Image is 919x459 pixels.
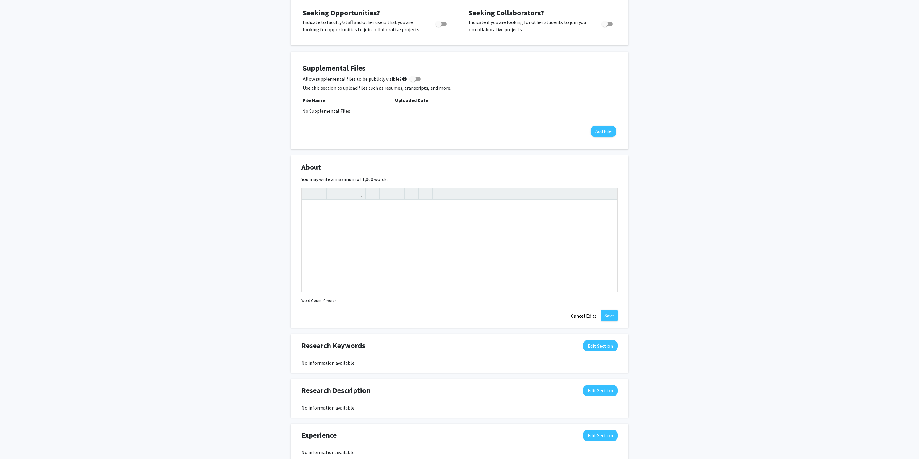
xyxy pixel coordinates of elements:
button: Add File [591,126,616,137]
button: Cancel Edits [567,310,601,322]
span: Research Keywords [301,340,366,351]
div: No Supplemental Files [302,107,617,115]
h4: Supplemental Files [303,64,616,73]
mat-icon: help [402,75,407,83]
p: Indicate if you are looking for other students to join you on collaborative projects. [469,18,590,33]
span: Allow supplemental files to be publicly visible? [303,75,407,83]
div: Toggle [599,18,616,28]
button: Strong (Ctrl + B) [303,188,314,199]
button: Superscript [328,188,339,199]
button: Edit Experience [583,430,618,441]
button: Edit Research Keywords [583,340,618,351]
div: Note to users with screen readers: Please deactivate our accessibility plugin for this page as it... [302,200,617,292]
button: Edit Research Description [583,385,618,396]
span: Research Description [301,385,370,396]
button: Unordered list [381,188,392,199]
span: Seeking Collaborators? [469,8,544,18]
label: You may write a maximum of 1,000 words: [301,175,388,183]
button: Remove format [406,188,417,199]
div: No information available [301,359,618,367]
iframe: Chat [5,431,26,454]
b: File Name [303,97,325,103]
b: Uploaded Date [395,97,428,103]
div: Toggle [433,18,450,28]
span: Experience [301,430,337,441]
button: Ordered list [392,188,403,199]
div: No information available [301,449,618,456]
button: Subscript [339,188,350,199]
button: Link [353,188,364,199]
p: Use this section to upload files such as resumes, transcripts, and more. [303,84,616,92]
button: Insert Image [367,188,378,199]
p: Indicate to faculty/staff and other users that you are looking for opportunities to join collabor... [303,18,424,33]
button: Fullscreen [605,188,616,199]
button: Emphasis (Ctrl + I) [314,188,325,199]
span: About [301,162,321,173]
div: No information available [301,404,618,411]
span: Seeking Opportunities? [303,8,380,18]
button: Insert horizontal rule [420,188,431,199]
small: Word Count: 0 words [301,298,336,304]
button: Save [601,310,618,321]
